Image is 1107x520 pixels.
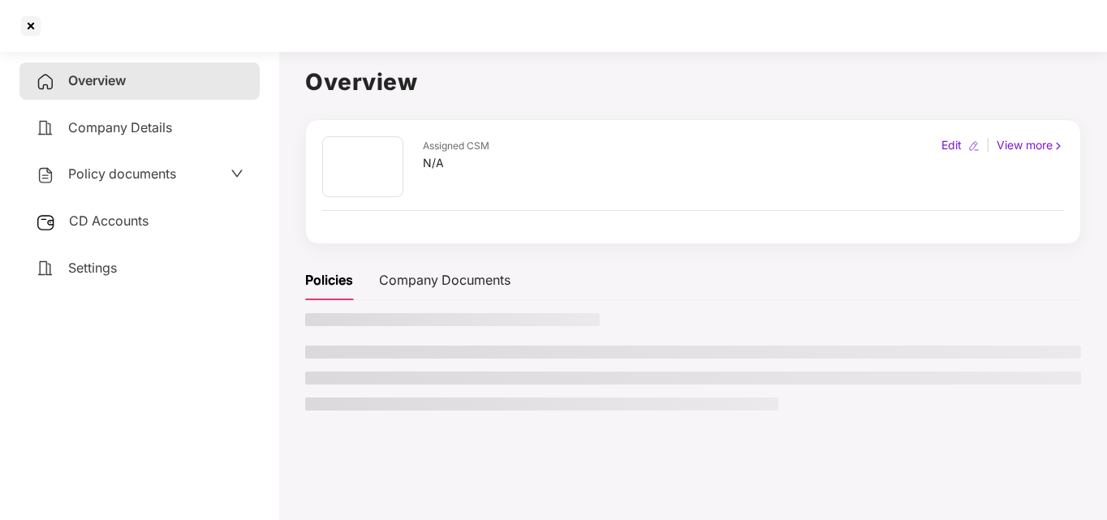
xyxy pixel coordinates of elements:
div: Policies [305,270,353,290]
img: svg+xml;base64,PHN2ZyB3aWR0aD0iMjUiIGhlaWdodD0iMjQiIHZpZXdCb3g9IjAgMCAyNSAyNCIgZmlsbD0ibm9uZSIgeG... [36,213,56,232]
span: down [230,167,243,180]
span: Policy documents [68,165,176,182]
div: Company Documents [379,270,510,290]
div: | [983,136,993,154]
h1: Overview [305,64,1081,100]
div: N/A [423,154,489,172]
div: Assigned CSM [423,139,489,154]
span: Company Details [68,119,172,135]
span: Overview [68,72,126,88]
div: Edit [938,136,965,154]
div: View more [993,136,1067,154]
img: rightIcon [1053,140,1064,152]
span: Settings [68,260,117,276]
img: svg+xml;base64,PHN2ZyB4bWxucz0iaHR0cDovL3d3dy53My5vcmcvMjAwMC9zdmciIHdpZHRoPSIyNCIgaGVpZ2h0PSIyNC... [36,165,55,185]
img: svg+xml;base64,PHN2ZyB4bWxucz0iaHR0cDovL3d3dy53My5vcmcvMjAwMC9zdmciIHdpZHRoPSIyNCIgaGVpZ2h0PSIyNC... [36,259,55,278]
span: CD Accounts [69,213,149,229]
img: svg+xml;base64,PHN2ZyB4bWxucz0iaHR0cDovL3d3dy53My5vcmcvMjAwMC9zdmciIHdpZHRoPSIyNCIgaGVpZ2h0PSIyNC... [36,72,55,92]
img: editIcon [968,140,980,152]
img: svg+xml;base64,PHN2ZyB4bWxucz0iaHR0cDovL3d3dy53My5vcmcvMjAwMC9zdmciIHdpZHRoPSIyNCIgaGVpZ2h0PSIyNC... [36,118,55,138]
